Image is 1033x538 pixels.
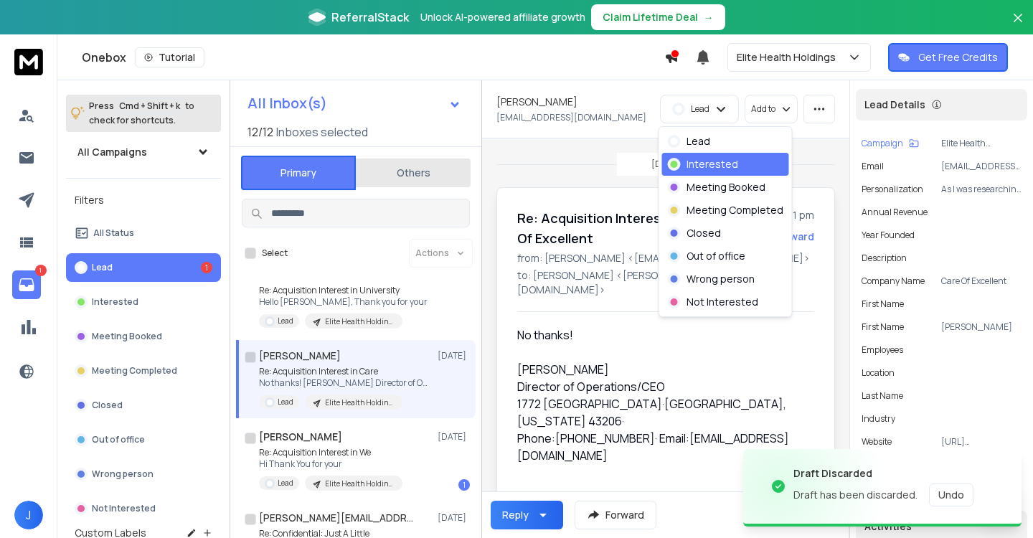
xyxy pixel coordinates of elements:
span: ReferralStack [331,9,409,26]
h1: [PERSON_NAME] [496,95,577,109]
p: Wrong person [687,272,755,286]
button: Forward [575,501,656,529]
h3: Filters [66,190,221,210]
p: Elite Health Holdings - Home Care [325,478,394,489]
p: Hi Thank You for your [259,458,402,470]
p: As I was researching Care of Excellent, I was impressed by your established hospice care services... [941,184,1022,195]
p: Closed [92,400,123,411]
p: Lead [92,262,113,273]
p: Not Interested [687,295,758,309]
p: Interested [687,157,738,171]
p: to: [PERSON_NAME] <[PERSON_NAME][EMAIL_ADDRESS][DOMAIN_NAME]> [517,268,814,297]
p: Lead Details [864,98,925,112]
p: location [862,367,895,379]
p: Lead [278,397,293,407]
span: [PHONE_NUMBER] [555,430,655,446]
div: Onebox [82,47,664,67]
p: Meeting Booked [92,331,162,342]
p: Unlock AI-powered affiliate growth [420,10,585,24]
p: description [862,253,907,264]
p: Hello [PERSON_NAME], Thank you for your [259,296,428,308]
p: Meeting Completed [92,365,177,377]
p: Press to check for shortcuts. [89,99,194,128]
p: [PERSON_NAME] [941,321,1022,333]
p: Last Name [862,390,903,402]
p: First Name [862,321,904,333]
p: [DATE] [438,350,470,362]
p: Lead [691,103,709,115]
p: All Status [93,227,134,239]
p: Out of office [687,249,745,263]
p: website [862,436,892,448]
h1: All Campaigns [77,145,147,159]
p: Personalization [862,184,923,195]
p: industry [862,413,895,425]
p: employees [862,344,903,356]
button: Tutorial [135,47,204,67]
div: 1 [201,262,212,273]
span: [PERSON_NAME] Director of Operations/CEO 1772 [GEOGRAPHIC_DATA]· · Phone: · Email: [517,362,789,463]
h1: [PERSON_NAME][EMAIL_ADDRESS][DOMAIN_NAME] [259,511,417,525]
p: Get Free Credits [918,50,998,65]
p: from: [PERSON_NAME] <[EMAIL_ADDRESS][DOMAIN_NAME]> [517,251,814,265]
p: Elite Health Holdings - Home Care [941,138,1022,149]
button: Claim Lifetime Deal [591,4,725,30]
p: Re: Acquisition Interest in University [259,285,428,296]
p: annual revenue [862,207,928,218]
p: [DATE] [438,512,470,524]
p: Add to [751,103,775,115]
span: J [14,501,43,529]
button: Others [356,157,471,189]
p: No thanks! [PERSON_NAME] Director of Operations/CEO 1772 [259,377,431,389]
p: Meeting Booked [687,180,765,194]
p: Lead [687,134,710,148]
h1: [PERSON_NAME] [259,349,341,363]
p: Elite Health Holdings [737,50,841,65]
p: Wrong person [92,468,154,480]
p: [EMAIL_ADDRESS][DOMAIN_NAME] [941,161,1022,172]
p: [DATE] [438,431,470,443]
p: Elite Health Holdings - Home Care [325,316,394,327]
p: [URL][DOMAIN_NAME] [941,436,1022,448]
span: Cmd + Shift + k [117,98,182,114]
p: Re: Acquisition Interest in Care [259,366,431,377]
p: Email [862,161,884,172]
p: Interested [92,296,138,308]
p: Lead [278,316,293,326]
h1: [PERSON_NAME] [259,430,342,444]
p: Re: Acquisition Interest in We [259,447,402,458]
h1: All Inbox(s) [247,96,327,110]
button: Primary [241,156,356,190]
p: Care Of Excellent [941,275,1022,287]
p: 1 [35,265,47,276]
label: Select [262,247,288,259]
p: Not Interested [92,503,156,514]
p: Campaign [862,138,903,149]
div: 1 [458,479,470,491]
p: Out of office [92,434,145,445]
p: [EMAIL_ADDRESS][DOMAIN_NAME] [496,112,646,123]
p: first name [862,298,904,310]
button: Close banner [1009,9,1027,43]
span: → [704,10,714,24]
h1: Re: Acquisition Interest in Care Of Excellent [517,208,720,248]
p: Closed [687,226,721,240]
p: Company Name [862,275,925,287]
h3: Inboxes selected [276,123,368,141]
span: 12 / 12 [247,123,273,141]
p: Lead [278,478,293,489]
div: Reply [502,508,529,522]
p: year founded [862,230,915,241]
p: Elite Health Holdings - Home Care [325,397,394,408]
div: Forward [773,230,814,244]
p: [DATE] [651,159,680,170]
p: Meeting Completed [687,203,783,217]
